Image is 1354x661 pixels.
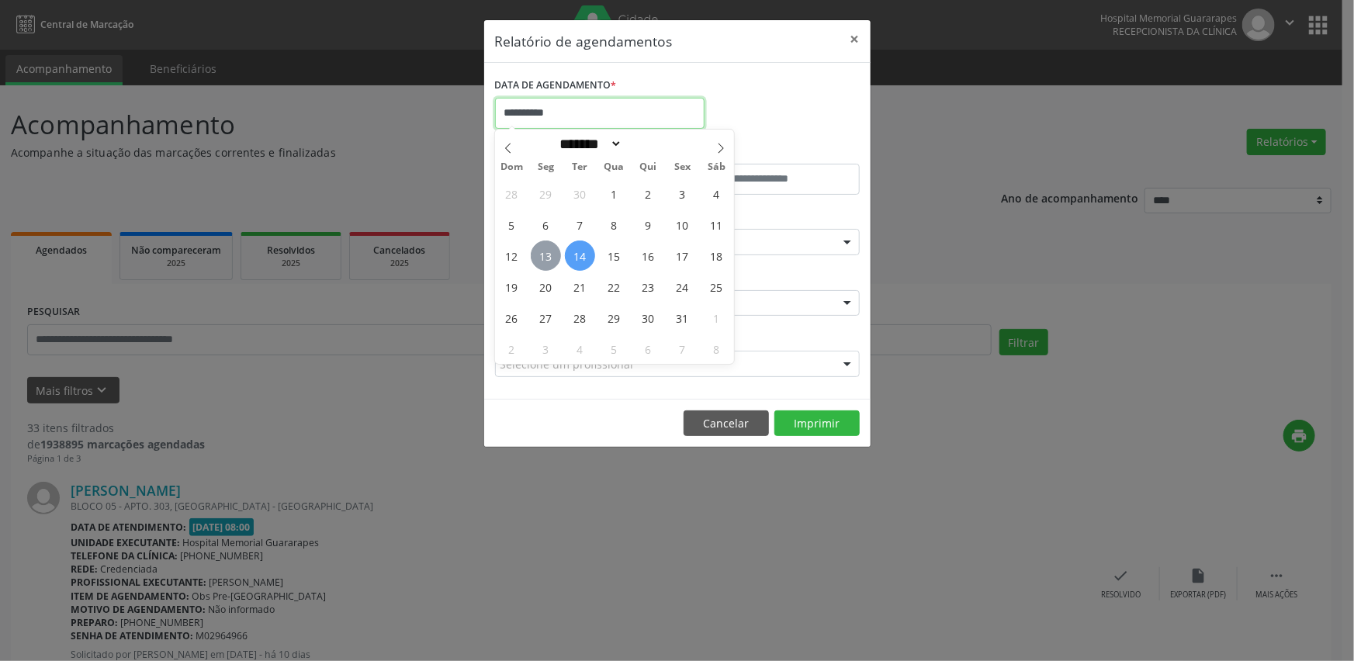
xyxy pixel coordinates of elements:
span: Outubro 13, 2025 [531,241,561,271]
span: Ter [563,162,597,172]
span: Outubro 30, 2025 [633,303,663,333]
input: Year [622,136,674,152]
span: Sáb [700,162,734,172]
span: Novembro 6, 2025 [633,334,663,364]
select: Month [555,136,623,152]
span: Novembro 3, 2025 [531,334,561,364]
span: Outubro 25, 2025 [701,272,732,302]
button: Imprimir [774,410,860,437]
span: Novembro 2, 2025 [497,334,527,364]
span: Outubro 4, 2025 [701,178,732,209]
span: Setembro 28, 2025 [497,178,527,209]
span: Outubro 1, 2025 [599,178,629,209]
span: Outubro 23, 2025 [633,272,663,302]
button: Close [840,20,871,58]
span: Outubro 2, 2025 [633,178,663,209]
span: Dom [495,162,529,172]
span: Setembro 30, 2025 [565,178,595,209]
span: Outubro 12, 2025 [497,241,527,271]
span: Outubro 26, 2025 [497,303,527,333]
h5: Relatório de agendamentos [495,31,673,51]
span: Outubro 22, 2025 [599,272,629,302]
span: Sex [666,162,700,172]
span: Outubro 28, 2025 [565,303,595,333]
span: Outubro 31, 2025 [667,303,698,333]
span: Outubro 19, 2025 [497,272,527,302]
span: Qui [632,162,666,172]
span: Qua [597,162,632,172]
span: Outubro 16, 2025 [633,241,663,271]
span: Novembro 4, 2025 [565,334,595,364]
span: Outubro 3, 2025 [667,178,698,209]
span: Outubro 8, 2025 [599,209,629,240]
button: Cancelar [684,410,769,437]
span: Novembro 5, 2025 [599,334,629,364]
span: Outubro 27, 2025 [531,303,561,333]
span: Outubro 10, 2025 [667,209,698,240]
span: Outubro 9, 2025 [633,209,663,240]
span: Outubro 17, 2025 [667,241,698,271]
span: Outubro 5, 2025 [497,209,527,240]
span: Seg [529,162,563,172]
span: Outubro 15, 2025 [599,241,629,271]
label: DATA DE AGENDAMENTO [495,74,617,98]
span: Outubro 18, 2025 [701,241,732,271]
span: Novembro 8, 2025 [701,334,732,364]
span: Novembro 7, 2025 [667,334,698,364]
span: Outubro 14, 2025 [565,241,595,271]
span: Outubro 7, 2025 [565,209,595,240]
span: Novembro 1, 2025 [701,303,732,333]
span: Outubro 6, 2025 [531,209,561,240]
label: ATÉ [681,140,860,164]
span: Selecione um profissional [500,356,634,372]
span: Outubro 24, 2025 [667,272,698,302]
span: Setembro 29, 2025 [531,178,561,209]
span: Outubro 11, 2025 [701,209,732,240]
span: Outubro 20, 2025 [531,272,561,302]
span: Outubro 21, 2025 [565,272,595,302]
span: Outubro 29, 2025 [599,303,629,333]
